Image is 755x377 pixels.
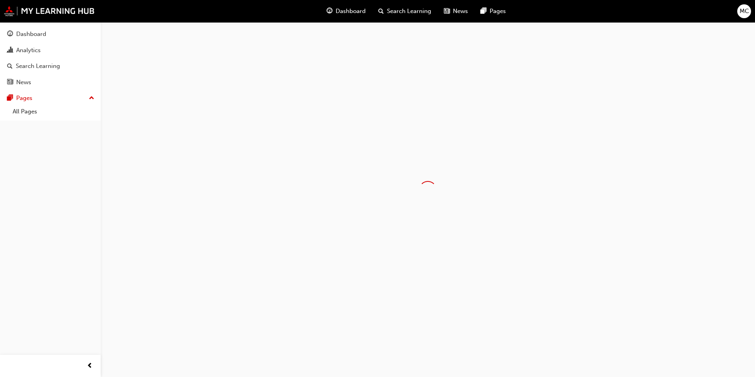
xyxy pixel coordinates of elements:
span: prev-icon [87,361,93,371]
div: Analytics [16,46,41,55]
a: Dashboard [3,27,98,41]
div: Pages [16,94,32,103]
span: search-icon [378,6,384,16]
a: search-iconSearch Learning [372,3,438,19]
a: All Pages [9,106,98,118]
a: news-iconNews [438,3,474,19]
a: News [3,75,98,90]
span: chart-icon [7,47,13,54]
span: Dashboard [336,7,366,16]
span: Search Learning [387,7,431,16]
span: guage-icon [7,31,13,38]
img: mmal [4,6,95,16]
span: News [453,7,468,16]
button: Pages [3,91,98,106]
span: guage-icon [327,6,332,16]
span: pages-icon [7,95,13,102]
a: Analytics [3,43,98,58]
div: News [16,78,31,87]
span: pages-icon [481,6,486,16]
a: Search Learning [3,59,98,74]
button: MC [737,4,751,18]
span: MC [740,7,749,16]
div: Dashboard [16,30,46,39]
span: search-icon [7,63,13,70]
a: pages-iconPages [474,3,512,19]
div: Search Learning [16,62,60,71]
span: up-icon [89,93,94,104]
span: Pages [490,7,506,16]
button: DashboardAnalyticsSearch LearningNews [3,25,98,91]
span: news-icon [444,6,450,16]
span: news-icon [7,79,13,86]
a: guage-iconDashboard [320,3,372,19]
